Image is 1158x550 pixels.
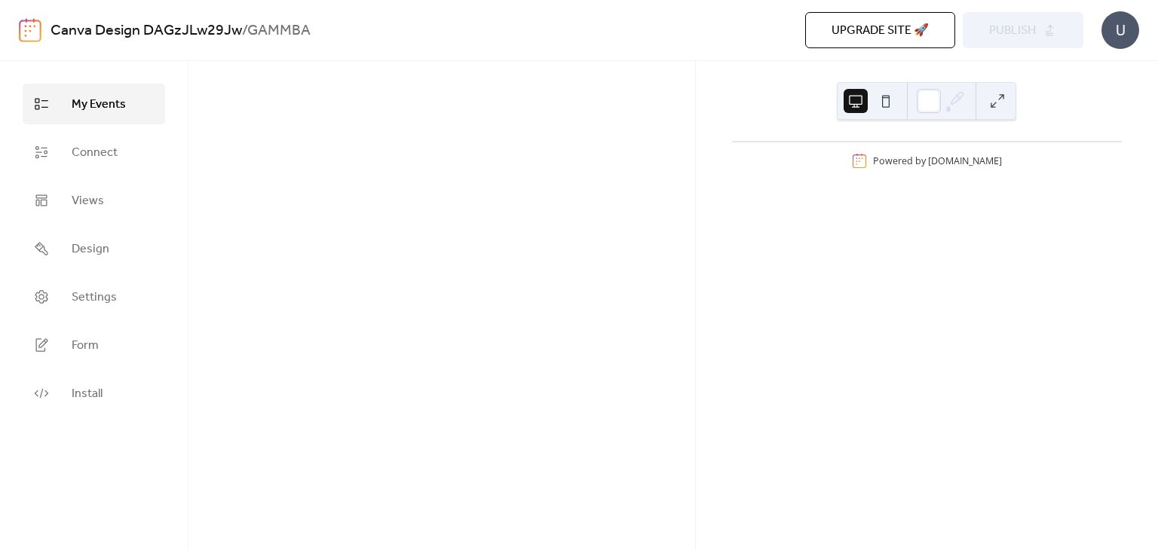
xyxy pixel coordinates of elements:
[832,22,929,40] span: Upgrade site 🚀
[72,240,109,258] span: Design
[72,192,104,210] span: Views
[23,325,165,365] a: Form
[72,289,117,307] span: Settings
[928,154,1002,167] a: [DOMAIN_NAME]
[23,373,165,414] a: Install
[1101,11,1139,49] div: U
[873,154,1002,167] div: Powered by
[72,385,103,403] span: Install
[23,84,165,124] a: My Events
[72,96,126,114] span: My Events
[23,132,165,173] a: Connect
[23,228,165,269] a: Design
[19,18,41,42] img: logo
[51,17,242,45] a: Canva Design DAGzJLw29Jw
[247,17,311,45] b: GAMMBA
[242,17,247,45] b: /
[805,12,955,48] button: Upgrade site 🚀
[23,180,165,221] a: Views
[72,337,99,355] span: Form
[72,144,118,162] span: Connect
[23,277,165,317] a: Settings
